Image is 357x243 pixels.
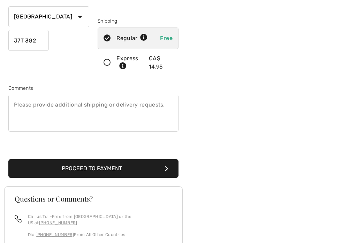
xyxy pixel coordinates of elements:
a: [PHONE_NUMBER] [36,232,74,237]
input: Zip/Postal Code [8,30,49,51]
img: call [15,215,22,222]
div: Regular [116,34,147,42]
div: Comments [8,85,178,92]
p: Dial From All Other Countries [28,232,172,238]
a: [PHONE_NUMBER] [39,220,77,225]
h3: Questions or Comments? [15,195,172,202]
div: Express [116,54,144,71]
div: Shipping [98,17,178,25]
button: Proceed to Payment [8,159,178,178]
p: Call us Toll-Free from [GEOGRAPHIC_DATA] or the US at [28,213,172,226]
span: Free [160,35,173,41]
div: CA$ 14.95 [149,54,173,71]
